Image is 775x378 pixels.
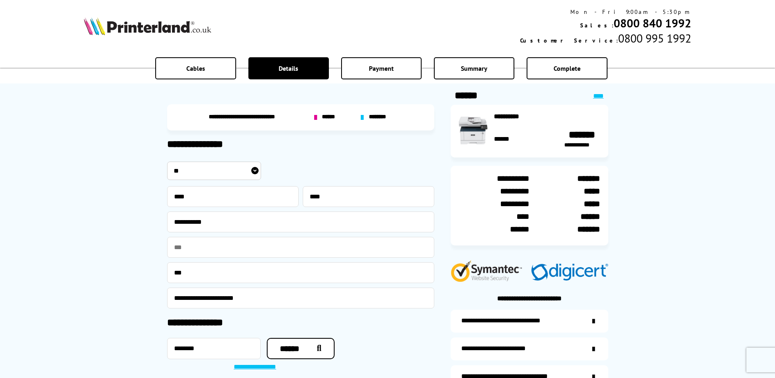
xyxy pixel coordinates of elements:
span: Complete [554,64,581,72]
div: Mon - Fri 9:00am - 5:30pm [520,8,691,16]
span: Sales: [580,22,614,29]
a: 0800 840 1992 [614,16,691,31]
img: Printerland Logo [84,17,211,35]
span: Summary [461,64,487,72]
span: Cables [186,64,205,72]
a: additional-ink [451,310,608,333]
span: 0800 995 1992 [618,31,691,46]
span: Payment [369,64,394,72]
span: Details [279,64,298,72]
span: Customer Service: [520,37,618,44]
a: items-arrive [451,337,608,360]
